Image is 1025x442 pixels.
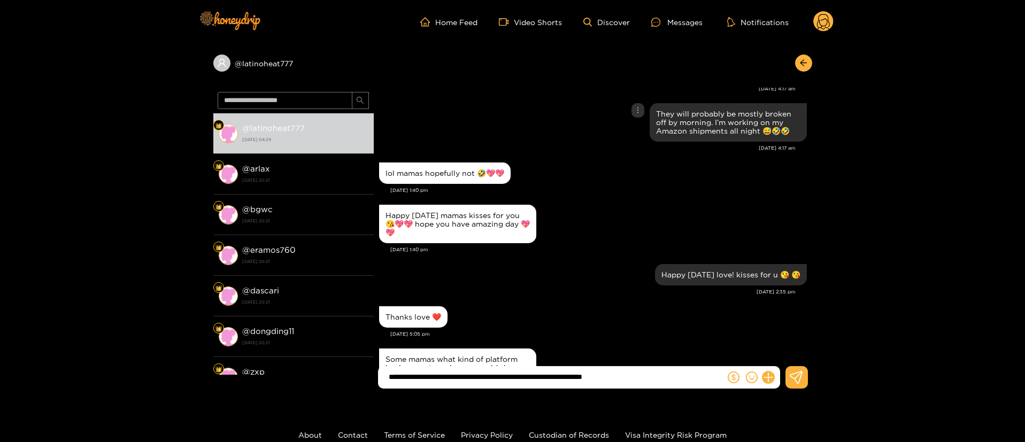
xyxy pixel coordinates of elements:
[215,244,222,251] img: Fan Level
[219,327,238,346] img: conversation
[215,163,222,169] img: Fan Level
[242,175,368,185] strong: [DATE] 20:21
[379,348,536,387] div: Sep. 16, 5:08 pm
[219,124,238,143] img: conversation
[795,55,812,72] button: arrow-left
[390,246,807,253] div: [DATE] 1:40 pm
[386,355,530,381] div: Some mamas what kind of platform heel you got maybe you could show me for our video call 💖
[390,330,807,338] div: [DATE] 5:05 pm
[242,135,368,144] strong: [DATE] 04:29
[379,162,511,184] div: Sep. 16, 1:40 pm
[219,246,238,265] img: conversation
[215,204,222,210] img: Fan Level
[726,369,742,385] button: dollar
[379,288,796,296] div: [DATE] 2:35 pm
[379,306,448,328] div: Sep. 16, 5:05 pm
[583,18,630,27] a: Discover
[799,59,807,68] span: arrow-left
[634,106,642,114] span: more
[242,257,368,266] strong: [DATE] 20:21
[217,58,227,68] span: user
[242,367,265,376] strong: @ zxp
[242,286,279,295] strong: @ dascari
[219,165,238,184] img: conversation
[656,110,800,135] div: They will probably be mostly broken off by morning. I’m working on my Amazon shipments all night 😅🤣🤣
[219,286,238,306] img: conversation
[728,371,739,383] span: dollar
[356,96,364,105] span: search
[298,431,322,439] a: About
[215,366,222,373] img: Fan Level
[650,103,807,142] div: Sep. 16, 4:17 am
[242,245,296,254] strong: @ eramos760
[529,431,609,439] a: Custodian of Records
[338,431,368,439] a: Contact
[242,205,273,214] strong: @ bgwc
[242,164,270,173] strong: @ arlax
[386,211,530,237] div: Happy [DATE] mamas kisses for you 😘💖💖 hope you have amazing day 💖💖
[242,338,368,347] strong: [DATE] 20:21
[420,17,477,27] a: Home Feed
[379,144,796,152] div: [DATE] 4:17 am
[499,17,514,27] span: video-camera
[655,264,807,285] div: Sep. 16, 2:35 pm
[625,431,727,439] a: Visa Integrity Risk Program
[746,371,758,383] span: smile
[213,55,374,72] div: @latinoheat777
[420,17,435,27] span: home
[661,270,800,279] div: Happy [DATE] love! kisses for u 😘 😘
[215,325,222,332] img: Fan Level
[219,368,238,387] img: conversation
[242,297,368,307] strong: [DATE] 20:21
[379,205,536,243] div: Sep. 16, 1:40 pm
[215,122,222,129] img: Fan Level
[219,205,238,224] img: conversation
[386,169,504,177] div: lol mamas hopefully not 🤣💖💖
[390,187,807,194] div: [DATE] 1:40 pm
[384,431,445,439] a: Terms of Service
[242,327,294,336] strong: @ dongding11
[461,431,513,439] a: Privacy Policy
[215,285,222,291] img: Fan Level
[352,92,369,109] button: search
[242,216,368,226] strong: [DATE] 20:21
[379,85,796,92] div: [DATE] 4:17 am
[651,16,703,28] div: Messages
[499,17,562,27] a: Video Shorts
[386,313,441,321] div: Thanks love ❤️
[242,123,305,133] strong: @ latinoheat777
[724,17,792,27] button: Notifications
